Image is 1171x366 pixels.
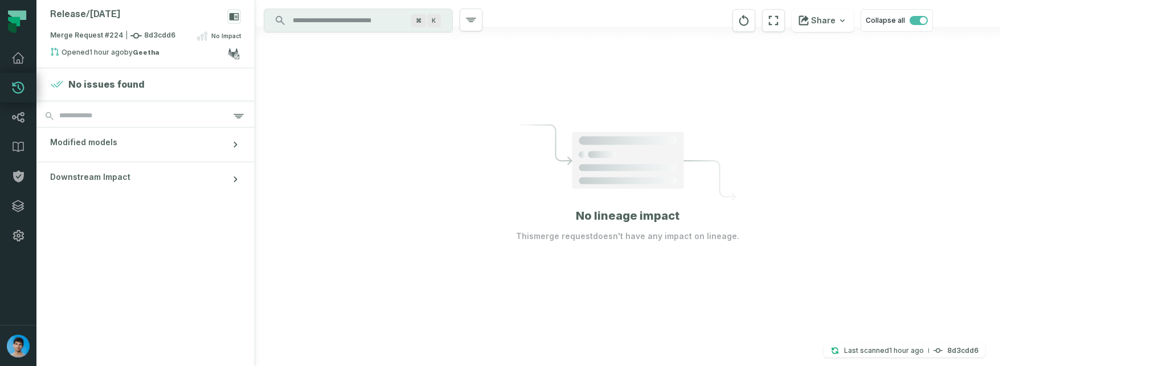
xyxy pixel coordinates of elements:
a: View on gitlab [226,46,241,61]
span: No Impact [211,31,241,40]
relative-time: Aug 13, 2025, 7:32 AM GMT+3 [889,346,924,355]
span: Downstream Impact [50,171,130,183]
h1: No lineage impact [576,208,679,224]
button: Modified models [36,128,255,162]
button: Share [792,9,854,32]
span: Press ⌘ + K to focus the search bar [411,14,426,27]
div: Opened by [50,47,227,61]
relative-time: Aug 12, 2025, 5:48 PM GMT+3 [89,48,124,56]
img: avatar of Omri Ildis [7,335,30,357]
button: Collapse all [861,9,933,32]
button: Last scanned[DATE] 7:32:59 AM8d3cdd6 [824,344,985,357]
span: Press ⌘ + K to focus the search bar [427,14,441,27]
strong: Geetha (geetha.b) [133,49,159,56]
h4: No issues found [68,77,145,91]
span: Modified models [50,137,117,148]
p: Last scanned [844,345,924,356]
h4: 8d3cdd6 [947,347,978,354]
div: Release/aug 12 2025 [50,9,120,20]
p: This merge request doesn't have any impact on lineage. [516,231,739,242]
span: Merge Request #224 8d3cdd6 [50,30,175,42]
button: Downstream Impact [36,162,255,196]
